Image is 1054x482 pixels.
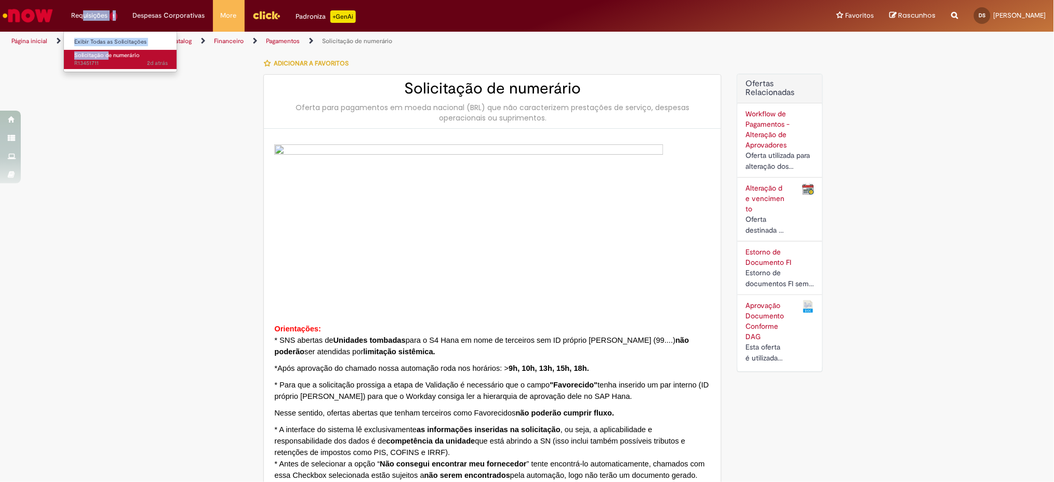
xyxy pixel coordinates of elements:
[979,12,986,19] span: DS
[64,36,178,48] a: Exibir Todas as Solicitações
[364,347,436,356] strong: limitação sistêmica.
[745,247,791,267] a: Estorno de Documento FI
[274,460,704,479] span: * Antes de selecionar a opção “ ” tente encontrá-lo automaticamente, chamados com essa Checkbox s...
[380,460,527,468] strong: Não consegui encontrar meu fornecedor
[802,183,815,195] img: Alteração de vencimento
[274,102,711,123] div: Oferta para pagamentos em moeda nacional (BRL) que não caracterizem prestações de serviço, despes...
[516,409,615,417] strong: não poderão cumprir fluxo.
[745,150,815,172] div: Oferta utilizada para alteração dos aprovadores cadastrados no workflow de documentos a pagar.
[147,59,168,67] time: 27/08/2025 11:01:29
[745,301,784,341] a: Aprovação Documento Conforme DAG
[890,11,936,21] a: Rascunhos
[221,10,237,21] span: More
[899,10,936,20] span: Rascunhos
[74,59,168,68] span: R13451711
[846,10,874,21] span: Favoritos
[274,409,614,417] span: Nesse sentido, ofertas abertas que tenham terceiros como Favorecidos
[274,144,663,302] img: sys_attachment.do
[274,80,711,97] h2: Solicitação de numerário
[504,364,509,372] span: >
[274,381,709,400] span: * Para que a solicitação prossiga a etapa de Validação é necessário que o campo tenha inserido um...
[147,59,168,67] span: 2d atrás
[274,325,321,333] span: Orientações:
[266,37,300,45] a: Pagamentos
[11,37,47,45] a: Página inicial
[110,12,117,21] span: 1
[424,471,510,479] strong: não serem encontrados
[322,37,392,45] a: Solicitação de numerário
[386,437,475,445] strong: competência da unidade
[133,10,205,21] span: Despesas Corporativas
[417,425,561,434] strong: as informações inseridas na solicitação
[214,37,244,45] a: Financeiro
[745,214,786,236] div: Oferta destinada à alteração de data de pagamento
[74,51,140,59] span: Solicitação de numerário
[802,300,815,313] img: Aprovação Documento Conforme DAG
[1,5,55,26] img: ServiceNow
[745,79,815,98] h2: Ofertas Relacionadas
[63,31,177,72] ul: Requisições
[745,109,790,150] a: Workflow de Pagamentos - Alteração de Aprovadores
[8,32,695,51] ul: Trilhas de página
[333,336,406,344] strong: Unidades tombadas
[274,59,349,68] span: Adicionar a Favoritos
[745,267,815,289] div: Estorno de documentos FI sem partidas compensadas
[64,50,178,69] a: Aberto R13451711 : Solicitação de numerário
[509,364,589,372] span: 9h, 10h, 13h, 15h, 18h.
[330,10,356,23] p: +GenAi
[737,74,823,372] div: Ofertas Relacionadas
[994,11,1046,20] span: [PERSON_NAME]
[71,10,108,21] span: Requisições
[274,336,689,356] strong: não poderão
[263,52,354,74] button: Adicionar a Favoritos
[274,364,593,372] span: *Após aprovação do chamado nossa automação roda nos horários:
[274,336,689,356] span: * SNS abertas de para o S4 Hana em nome de terceiros sem ID próprio [PERSON_NAME] (99....) ser at...
[252,7,281,23] img: click_logo_yellow_360x200.png
[745,342,786,364] div: Esta oferta é utilizada para o Campo solicitar a aprovação do documento que esta fora da alçada d...
[274,425,685,457] span: * A interface do sistema lê exclusivamente , ou seja, a aplicabilidade e responsabilidade dos dad...
[296,10,356,23] div: Padroniza
[550,381,598,389] strong: "Favorecido"
[745,183,784,213] a: Alteração de vencimento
